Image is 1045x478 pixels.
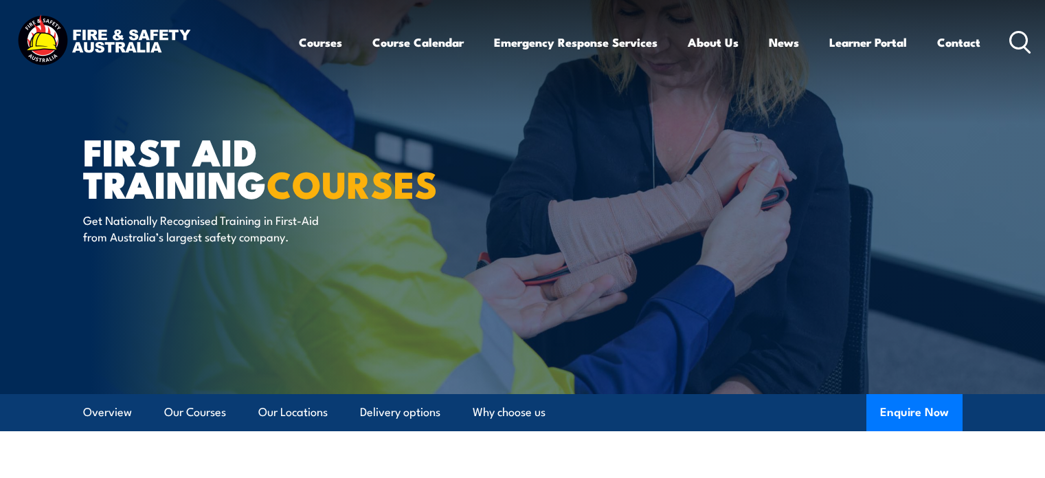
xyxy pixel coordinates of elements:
a: About Us [688,24,739,61]
a: Overview [83,394,132,431]
a: Contact [937,24,980,61]
a: Courses [299,24,342,61]
a: Learner Portal [829,24,907,61]
a: News [769,24,799,61]
a: Our Courses [164,394,226,431]
a: Course Calendar [372,24,464,61]
a: Why choose us [473,394,546,431]
a: Delivery options [360,394,440,431]
a: Our Locations [258,394,328,431]
button: Enquire Now [866,394,963,431]
a: Emergency Response Services [494,24,658,61]
strong: COURSES [267,154,438,211]
h1: First Aid Training [83,135,423,199]
p: Get Nationally Recognised Training in First-Aid from Australia’s largest safety company. [83,212,334,244]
